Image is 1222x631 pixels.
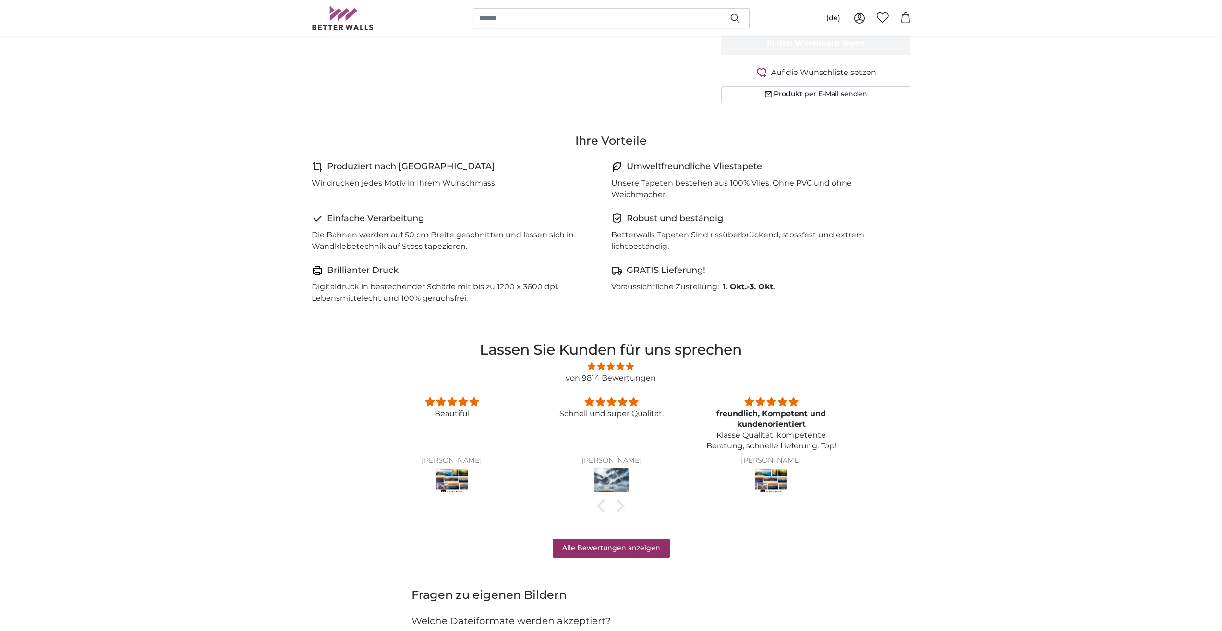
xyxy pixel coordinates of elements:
span: In den Warenkorb legen [767,38,865,48]
p: Klasse Qualität, kompetente Beratung, schnelle Lieferung. Top! [703,430,839,452]
img: Stockfoto [753,468,789,495]
h4: GRATIS Lieferung! [627,264,705,277]
div: 5 stars [544,396,680,408]
h3: Fragen zu eigenen Bildern [411,587,811,603]
p: Wir drucken jedes Motiv in Ihrem Wunschmass [312,177,495,189]
div: [PERSON_NAME] [544,457,680,465]
div: 5 stars [384,396,520,408]
button: (de) [819,10,848,27]
h3: Ihre Vorteile [312,133,911,148]
img: Fototapete Der Wolf in den Wäldern [594,468,629,495]
p: Beautiful [384,408,520,419]
h4: Umweltfreundliche Vliestapete [627,160,762,173]
span: 3. Okt. [750,282,775,291]
span: Auf die Wunschliste setzen [771,67,876,78]
button: In den Warenkorb legen [721,32,911,55]
div: freundlich, Kompetent und kundenorientiert [703,408,839,430]
h4: Einfache Verarbeitung [327,212,424,225]
h4: Welche Dateiformate werden akzeptiert? [411,614,811,628]
div: 5 stars [703,396,839,408]
img: Betterwalls [312,6,374,30]
img: Stockfoto [434,468,470,495]
h4: Brillianter Druck [327,264,399,277]
p: Die Bahnen werden auf 50 cm Breite geschnitten und lassen sich in Wandklebetechnik auf Stoss tape... [312,229,604,252]
p: Unsere Tapeten bestehen aus 100% Vlies. Ohne PVC und ohne Weichmacher. [611,177,903,200]
button: Produkt per E-Mail senden [721,86,911,102]
p: Digitaldruck in bestechender Schärfe mit bis zu 1200 x 3600 dpi. Lebensmittelecht und 100% geruch... [312,281,604,304]
a: von 9814 Bewertungen [566,373,656,383]
div: [PERSON_NAME] [703,457,839,465]
p: Voraussichtliche Zustellung: [611,281,719,293]
p: Betterwalls Tapeten Sind rissüberbrückend, stossfest und extrem lichtbeständig. [611,229,903,252]
h2: Lassen Sie Kunden für uns sprechen [371,339,850,360]
a: Alle Bewertungen anzeigen [553,539,670,558]
h4: Produziert nach [GEOGRAPHIC_DATA] [327,160,495,173]
div: [PERSON_NAME] [384,457,520,465]
span: 4.81 stars [371,360,850,372]
p: Schnell und super Qualität. [544,408,680,419]
h4: Robust und beständig [627,212,723,225]
b: - [723,282,775,291]
button: Auf die Wunschliste setzen [721,66,911,78]
span: 1. Okt. [723,282,747,291]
